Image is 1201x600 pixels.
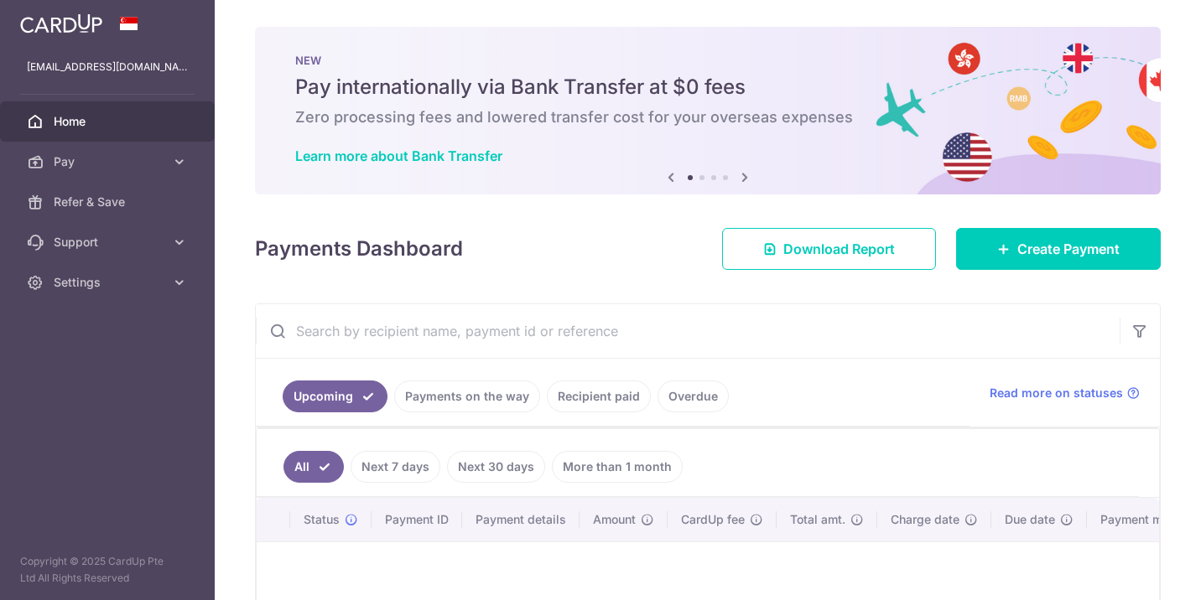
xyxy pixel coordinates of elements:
span: Support [54,234,164,251]
a: Overdue [658,380,729,412]
p: [EMAIL_ADDRESS][DOMAIN_NAME] [27,59,188,75]
span: Status [304,511,340,528]
h4: Payments Dashboard [255,234,463,264]
th: Payment ID [372,498,462,541]
span: Download Report [783,239,895,259]
img: CardUp [20,13,102,34]
p: NEW [295,54,1120,67]
h5: Pay internationally via Bank Transfer at $0 fees [295,74,1120,101]
a: Learn more about Bank Transfer [295,147,502,164]
a: Read more on statuses [990,385,1140,401]
th: Payment details [462,498,580,541]
span: Read more on statuses [990,385,1123,401]
span: Refer & Save [54,194,164,210]
a: More than 1 month [552,451,683,483]
h6: Zero processing fees and lowered transfer cost for your overseas expenses [295,107,1120,127]
span: Amount [593,511,636,528]
a: Payments on the way [394,380,540,412]
span: Charge date [891,511,959,528]
span: Home [54,113,164,130]
span: Total amt. [790,511,845,528]
a: Next 30 days [447,451,545,483]
a: All [283,451,344,483]
a: Download Report [722,228,936,270]
span: CardUp fee [681,511,745,528]
input: Search by recipient name, payment id or reference [256,304,1120,358]
img: Bank transfer banner [255,27,1161,194]
span: Create Payment [1017,239,1120,259]
span: Due date [1005,511,1055,528]
a: Next 7 days [351,451,440,483]
span: Pay [54,153,164,170]
a: Create Payment [956,228,1161,270]
span: Settings [54,274,164,291]
a: Upcoming [283,380,387,412]
a: Recipient paid [547,380,651,412]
